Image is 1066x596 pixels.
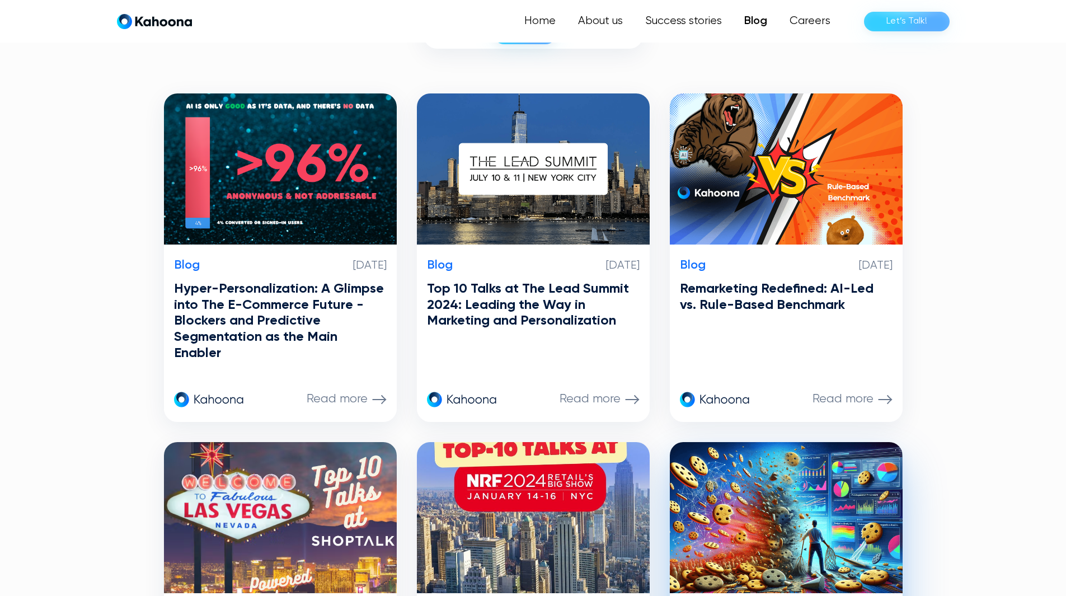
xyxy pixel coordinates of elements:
p: Read more [560,392,621,406]
p: Blog [680,258,706,273]
p: Read more [813,392,874,406]
a: Success stories [634,10,733,32]
p: Blog [427,258,453,273]
a: Home [513,10,567,32]
a: About us [567,10,634,32]
a: home [117,13,192,30]
a: Blog[DATE]Remarketing Redefined: AI-Led vs. Rule-Based BenchmarkkahoonaRead more [670,93,903,421]
h3: Top 10 Talks at The Lead Summit 2024: Leading the Way in Marketing and Personalization [427,281,640,329]
a: Blog[DATE]Top 10 Talks at The Lead Summit 2024: Leading the Way in Marketing and Personalizationk... [417,93,650,421]
a: Blog[DATE]Hyper-Personalization: A Glimpse into The E-Commerce Future - Blockers and Predictive S... [164,93,397,421]
img: kahoona [680,391,750,409]
p: Blog [174,258,200,273]
a: Blog [733,10,778,32]
p: [DATE] [859,259,893,273]
img: kahoona [174,391,245,409]
a: Let’s Talk! [864,12,950,31]
p: [DATE] [606,259,640,273]
img: kahoona [427,391,497,409]
h3: Remarketing Redefined: AI-Led vs. Rule-Based Benchmark [680,281,893,313]
p: Read more [307,392,368,406]
p: [DATE] [353,259,387,273]
a: Careers [778,10,842,32]
h3: Hyper-Personalization: A Glimpse into The E-Commerce Future - Blockers and Predictive Segmentatio... [174,281,387,362]
div: Let’s Talk! [886,12,927,30]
